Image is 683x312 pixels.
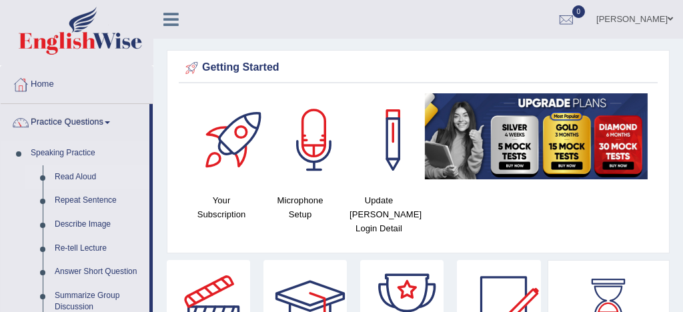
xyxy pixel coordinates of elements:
h4: Microphone Setup [267,193,333,221]
h4: Your Subscription [189,193,254,221]
span: 0 [572,5,586,18]
a: Speaking Practice [25,141,149,165]
a: Describe Image [49,213,149,237]
a: Read Aloud [49,165,149,189]
a: Home [1,66,153,99]
a: Repeat Sentence [49,189,149,213]
img: small5.jpg [425,93,648,179]
a: Re-tell Lecture [49,237,149,261]
div: Getting Started [182,58,654,78]
h4: Update [PERSON_NAME] Login Detail [346,193,412,235]
a: Answer Short Question [49,260,149,284]
a: Practice Questions [1,104,149,137]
